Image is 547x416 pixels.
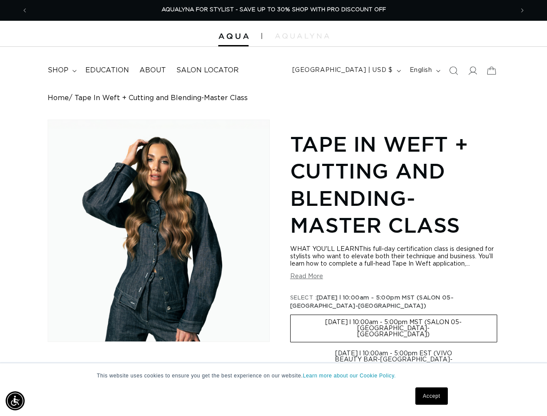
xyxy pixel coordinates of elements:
[176,66,239,75] span: Salon Locator
[513,2,532,19] button: Next announcement
[48,66,68,75] span: shop
[287,62,405,79] button: [GEOGRAPHIC_DATA] | USD $
[42,61,80,80] summary: shop
[290,246,499,268] div: WHAT YOU'LL LEARNThis full-day certification class is designed for stylists who want to elevate b...
[6,391,25,410] div: Accessibility Menu
[290,273,323,280] button: Read More
[97,372,450,380] p: This website uses cookies to ensure you get the best experience on our website.
[410,66,432,75] span: English
[303,373,396,379] a: Learn more about our Cookie Policy.
[218,33,249,39] img: Aqua Hair Extensions
[80,61,134,80] a: Education
[162,7,386,13] span: AQUALYNA FOR STYLIST - SAVE UP TO 30% SHOP WITH PRO DISCOUNT OFF
[74,94,248,102] span: Tape In Weft + Cutting and Blending-Master Class
[85,66,129,75] span: Education
[290,295,453,309] span: [DATE] l 10:00am - 5:00pm MST (SALON 05-[GEOGRAPHIC_DATA]-[GEOGRAPHIC_DATA])
[48,120,270,342] media-gallery: Gallery Viewer
[134,61,171,80] a: About
[405,62,444,79] button: English
[290,346,497,373] label: [DATE] l 10:00am - 5:00pm EST (VIVO BEAUTY BAR-[GEOGRAPHIC_DATA]-[GEOGRAPHIC_DATA])
[504,374,547,416] iframe: Chat Widget
[290,315,497,342] label: [DATE] l 10:00am - 5:00pm MST (SALON 05-[GEOGRAPHIC_DATA]-[GEOGRAPHIC_DATA])
[415,387,447,405] a: Accept
[48,94,499,102] nav: breadcrumbs
[48,94,69,102] a: Home
[290,130,499,239] h1: Tape In Weft + Cutting and Blending-Master Class
[292,66,393,75] span: [GEOGRAPHIC_DATA] | USD $
[139,66,166,75] span: About
[171,61,244,80] a: Salon Locator
[15,2,34,19] button: Previous announcement
[275,33,329,39] img: aqualyna.com
[290,294,499,311] legend: SELECT :
[444,61,463,80] summary: Search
